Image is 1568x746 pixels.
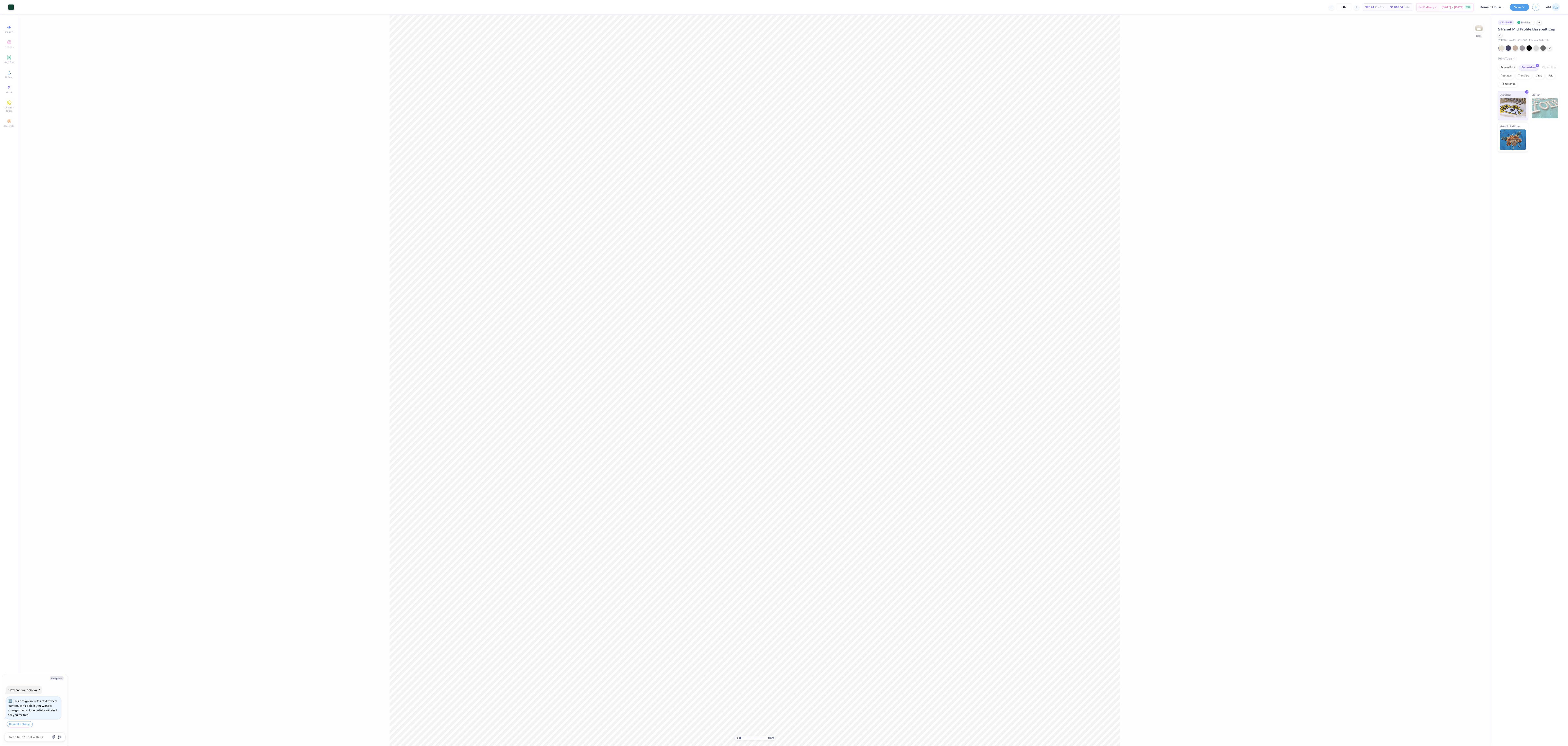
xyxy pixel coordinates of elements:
span: Decorate [4,124,14,128]
div: Print Type [1498,56,1560,61]
img: Metallic & Glitter [1500,129,1526,150]
button: Request a change [7,721,33,727]
span: Add Text [4,61,14,64]
div: Foil [1546,73,1555,79]
span: $1,016.64 [1390,5,1403,9]
img: Arvi Mikhail Parcero [1552,3,1560,11]
div: Applique [1498,73,1514,79]
span: Standard [1500,93,1511,97]
div: Vinyl [1533,73,1544,79]
div: # 511994B [1498,20,1514,25]
span: Minimum Order: 12 + [1529,39,1550,42]
span: # 31-069 [1518,39,1527,42]
div: This design includes text effects our tool can't edit. If you want to change the text, our artist... [8,699,57,717]
div: Rhinestones [1498,81,1518,87]
span: [PERSON_NAME] [1498,39,1515,42]
span: $28.24 [1365,5,1374,9]
span: Greek [6,91,12,94]
input: Untitled Design [1477,3,1507,11]
a: AM [1546,3,1560,11]
div: Screen Print [1498,65,1518,71]
span: [DATE] - [DATE] [1441,5,1464,9]
div: Transfers [1515,73,1532,79]
span: 5 Panel Mid Profile Baseball Cap [1498,27,1555,32]
div: Back [1476,34,1482,38]
span: Per Item [1375,5,1385,9]
button: Save [1510,4,1529,11]
span: Clipart & logos [2,106,16,112]
img: Standard [1500,98,1526,118]
div: Digital Print [1540,65,1559,71]
button: Collapse [50,676,64,680]
span: Designs [5,45,14,49]
span: AM [1546,5,1551,10]
span: FREE [1466,6,1470,9]
img: Back [1475,24,1483,32]
span: Image AI [4,30,14,34]
img: 3D Puff [1532,98,1558,118]
span: Total [1404,5,1410,9]
span: Est. Delivery [1419,5,1434,9]
span: Upload [5,76,13,79]
span: 3D Puff [1532,93,1540,97]
div: Embroidery [1519,65,1538,71]
div: How can we help you? [8,688,40,692]
span: Metallic & Glitter [1500,124,1520,128]
div: Revision 1 [1516,20,1535,25]
input: – – [1336,3,1352,11]
span: 100 % [768,736,774,740]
